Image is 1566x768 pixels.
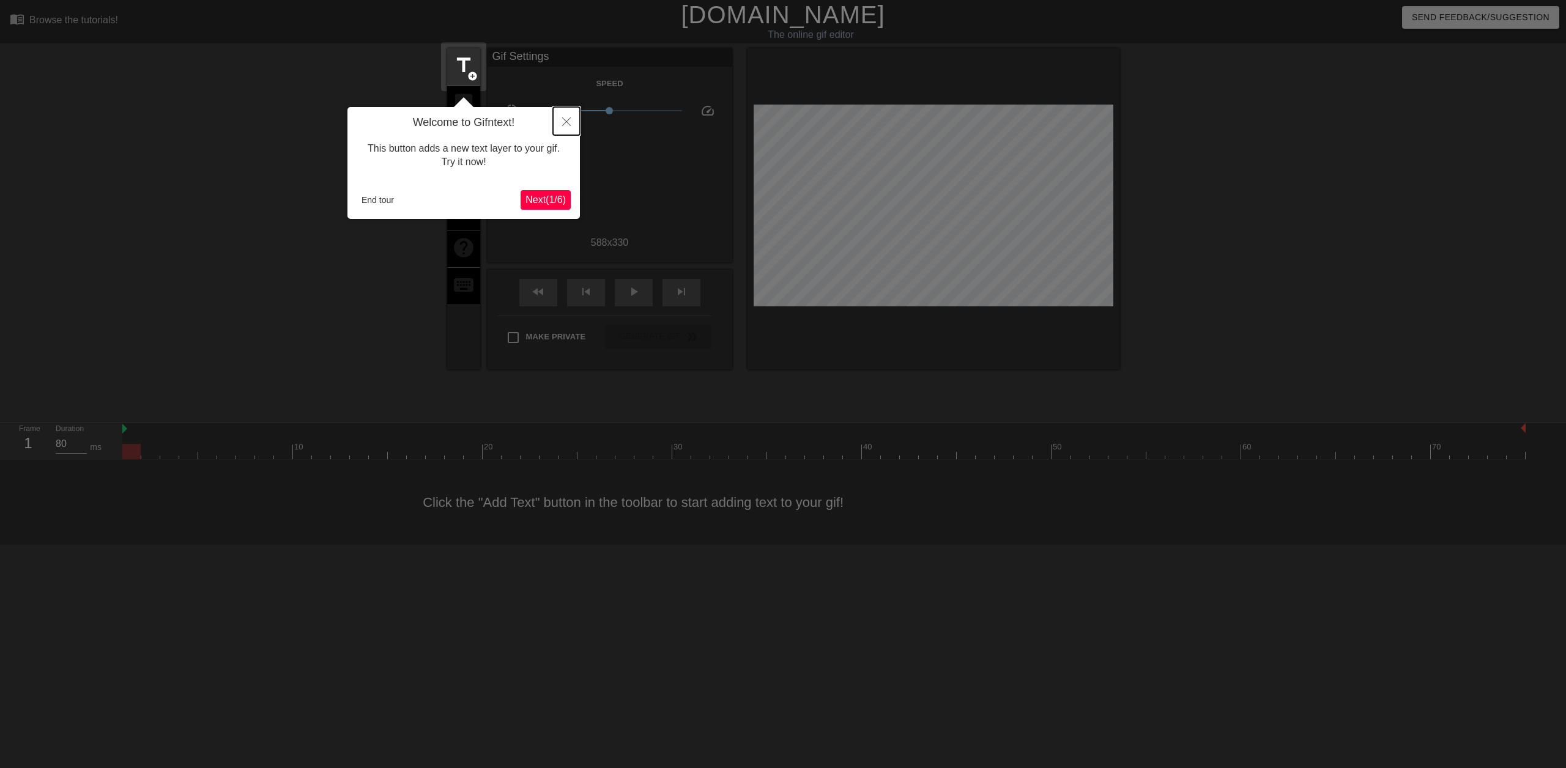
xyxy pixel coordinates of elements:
[357,191,399,209] button: End tour
[553,107,580,135] button: Close
[357,116,571,130] h4: Welcome to Gifntext!
[357,130,571,182] div: This button adds a new text layer to your gif. Try it now!
[525,194,566,205] span: Next ( 1 / 6 )
[521,190,571,210] button: Next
